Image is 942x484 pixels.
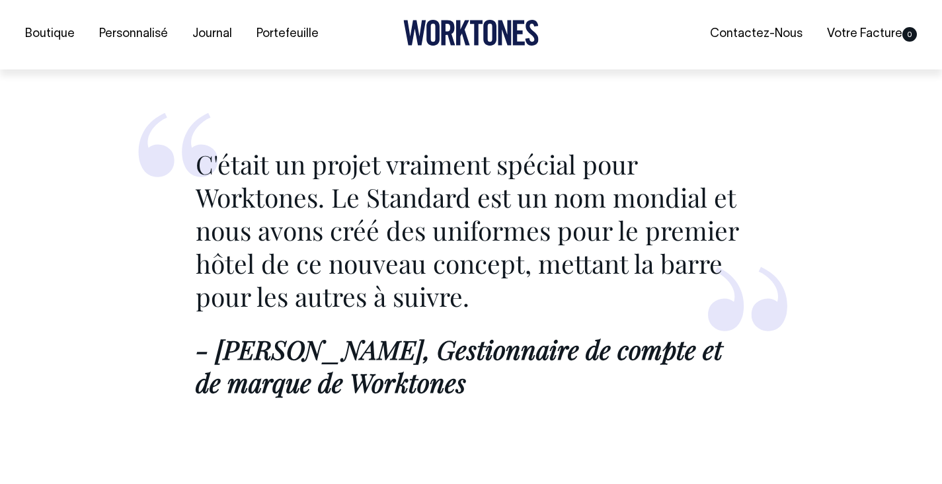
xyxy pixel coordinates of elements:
a: Votre Facture0 [822,23,922,45]
a: Boutique [20,24,80,46]
a: Journal [187,24,237,46]
a: Portefeuille [251,24,324,46]
p: C'était un projet vraiment spécial pour Worktones. Le Standard est un nom mondial et nous avons c... [196,148,747,313]
a: Contactez-Nous [705,23,808,45]
cite: - [PERSON_NAME], Gestionnaire de compte et de marque de Worktones [196,332,723,399]
span: 0 [902,27,917,42]
a: Personnalisé [94,24,173,46]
